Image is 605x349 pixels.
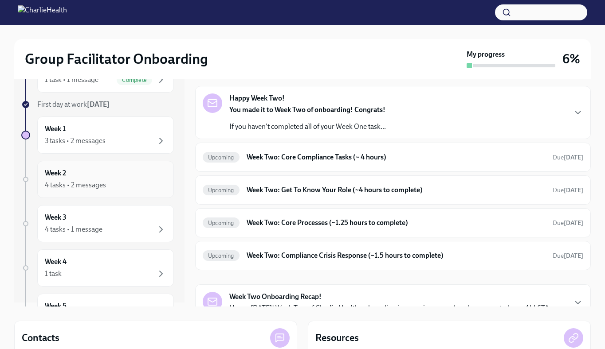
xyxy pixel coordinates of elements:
[247,251,546,260] h6: Week Two: Compliance Crisis Response (~1.5 hours to complete)
[564,252,583,260] strong: [DATE]
[553,186,583,194] span: October 20th, 2025 10:00
[22,331,59,345] h4: Contacts
[247,218,546,228] h6: Week Two: Core Processes (~1.25 hours to complete)
[21,205,174,242] a: Week 34 tasks • 1 message
[18,5,67,19] img: CharlieHealth
[229,122,386,132] p: If you haven't completed all of your Week One task...
[21,116,174,154] a: Week 13 tasks • 2 messages
[203,248,583,263] a: UpcomingWeek Two: Compliance Crisis Response (~1.5 hours to complete)Due[DATE]
[45,257,67,267] h6: Week 4
[553,219,583,227] span: October 20th, 2025 10:00
[45,213,67,222] h6: Week 3
[247,152,546,162] h6: Week Two: Core Compliance Tasks (~ 4 hours)
[553,153,583,162] span: October 20th, 2025 10:00
[117,77,152,83] span: Complete
[203,150,583,164] a: UpcomingWeek Two: Core Compliance Tasks (~ 4 hours)Due[DATE]
[467,50,505,59] strong: My progress
[37,100,110,109] span: First day at work
[229,292,322,302] strong: Week Two Onboarding Recap!
[315,331,359,345] h4: Resources
[87,100,110,109] strong: [DATE]
[21,249,174,287] a: Week 41 task
[564,219,583,227] strong: [DATE]
[45,225,102,234] div: 4 tasks • 1 message
[229,105,385,114] strong: You made it to Week Two of onboarding! Congrats!
[45,136,106,146] div: 3 tasks • 2 messages
[562,51,580,67] h3: 6%
[229,303,554,313] p: Happy [DATE]! Week Two of Charlie Health onboarding is wrapping up and you've proven to be an ALL...
[203,216,583,230] a: UpcomingWeek Two: Core Processes (~1.25 hours to complete)Due[DATE]
[45,301,67,311] h6: Week 5
[203,187,240,194] span: Upcoming
[203,252,240,259] span: Upcoming
[229,93,285,103] strong: Happy Week Two!
[45,180,106,190] div: 4 tasks • 2 messages
[45,168,66,178] h6: Week 2
[21,161,174,198] a: Week 24 tasks • 2 messages
[25,50,208,68] h2: Group Facilitator Onboarding
[203,220,240,226] span: Upcoming
[45,75,98,85] div: 1 task • 1 message
[21,294,174,331] a: Week 5
[203,154,240,161] span: Upcoming
[553,186,583,194] span: Due
[553,154,583,161] span: Due
[21,100,174,109] a: First day at work[DATE]
[45,269,62,279] div: 1 task
[564,154,583,161] strong: [DATE]
[45,124,66,134] h6: Week 1
[247,185,546,195] h6: Week Two: Get To Know Your Role (~4 hours to complete)
[553,252,583,260] span: Due
[564,186,583,194] strong: [DATE]
[553,219,583,227] span: Due
[553,252,583,260] span: October 20th, 2025 10:00
[203,183,583,197] a: UpcomingWeek Two: Get To Know Your Role (~4 hours to complete)Due[DATE]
